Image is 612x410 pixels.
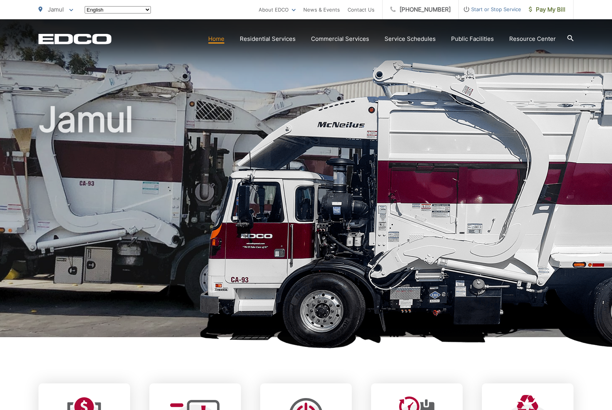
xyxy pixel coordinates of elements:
span: Pay My Bill [529,5,565,14]
a: Contact Us [348,5,375,14]
a: Service Schedules [385,34,436,44]
h1: Jamul [38,100,574,344]
a: Residential Services [240,34,296,44]
a: Commercial Services [311,34,369,44]
a: About EDCO [259,5,296,14]
a: Public Facilities [451,34,494,44]
a: Home [208,34,224,44]
a: News & Events [303,5,340,14]
span: Jamul [48,6,64,13]
a: Resource Center [509,34,556,44]
select: Select a language [85,6,151,13]
a: EDCD logo. Return to the homepage. [38,34,112,44]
